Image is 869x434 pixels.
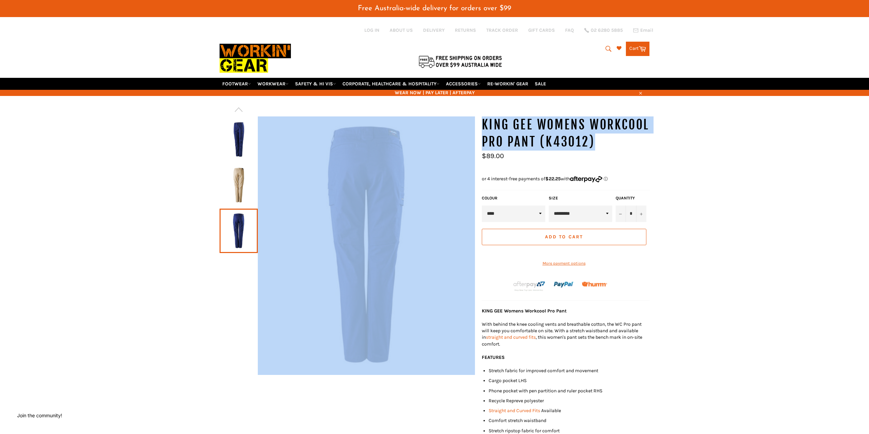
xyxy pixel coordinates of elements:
[528,27,555,33] a: GIFT CARDS
[482,229,646,245] button: Add to Cart
[489,388,650,394] li: Phone pocket with pen partition and ruler pocket RHS
[486,27,518,33] a: TRACK ORDER
[482,308,567,314] strong: KING GEE Womens Workcool Pro Pant
[513,280,546,292] img: Afterpay-Logo-on-dark-bg_large.png
[486,334,536,340] a: straight and curved fits
[545,234,583,240] span: Add to Cart
[616,206,626,222] button: Reduce item quantity by one
[390,27,413,33] a: ABOUT US
[489,367,650,374] li: Stretch fabric for improved comfort and movement
[340,78,442,90] a: CORPORATE, HEALTHCARE & HOSPITALITY
[489,408,540,414] a: Straight and Curved Fits
[358,5,511,12] span: Free Australia-wide delivery for orders over $99
[223,121,254,158] img: KING GEE Womens Workcool Pro Pant - Workin Gear
[220,78,254,90] a: FOOTWEAR
[489,428,560,434] span: Stretch ripstop fabric for comfort
[258,116,475,373] img: KING GEE Womens Workcool Pro Pant (K43012) - Workin' Gear
[482,261,646,266] a: More payment options
[482,354,505,360] strong: FEATURES
[640,28,653,33] span: Email
[485,78,531,90] a: RE-WORKIN' GEAR
[584,28,623,33] a: 02 6280 5885
[255,78,291,90] a: WORKWEAR
[549,195,612,201] label: Size
[626,42,649,56] a: Cart
[17,412,62,418] button: Join the community!
[364,27,379,33] a: Log in
[443,78,483,90] a: ACCESSORIES
[220,39,291,78] img: Workin Gear leaders in Workwear, Safety Boots, PPE, Uniforms. Australia's No.1 in Workwear
[223,166,254,204] img: KING GEE Womens Workcool Pro Pant - Workin Gear
[532,78,549,90] a: SALE
[616,195,646,201] label: Quantity
[489,418,546,423] span: Comfort stretch waistband
[565,27,574,33] a: FAQ
[636,206,646,222] button: Increase item quantity by one
[292,78,339,90] a: SAFETY & HI VIS
[489,407,650,414] li: Available
[582,282,607,287] img: Humm_core_logo_RGB-01_300x60px_small_195d8312-4386-4de7-b182-0ef9b6303a37.png
[482,334,642,347] span: , this women's pant sets the bench mark in on-site comfort.
[482,152,504,160] span: $89.00
[482,116,650,150] h1: KING GEE Womens Workcool Pro Pant (K43012)
[489,377,650,384] li: Cargo pocket LHS
[482,321,642,340] span: With behind the knee cooling vents and breathable cotton, the WC Pro pant will keep you comfortab...
[633,28,653,33] a: Email
[554,275,574,295] img: paypal.png
[220,89,650,96] span: WEAR NOW | PAY LATER | AFTERPAY
[455,27,476,33] a: RETURNS
[482,195,545,201] label: COLOUR
[591,28,623,33] span: 02 6280 5885
[489,397,650,404] li: Recycle Repreve polyester
[418,54,503,69] img: Flat $9.95 shipping Australia wide
[423,27,445,33] a: DELIVERY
